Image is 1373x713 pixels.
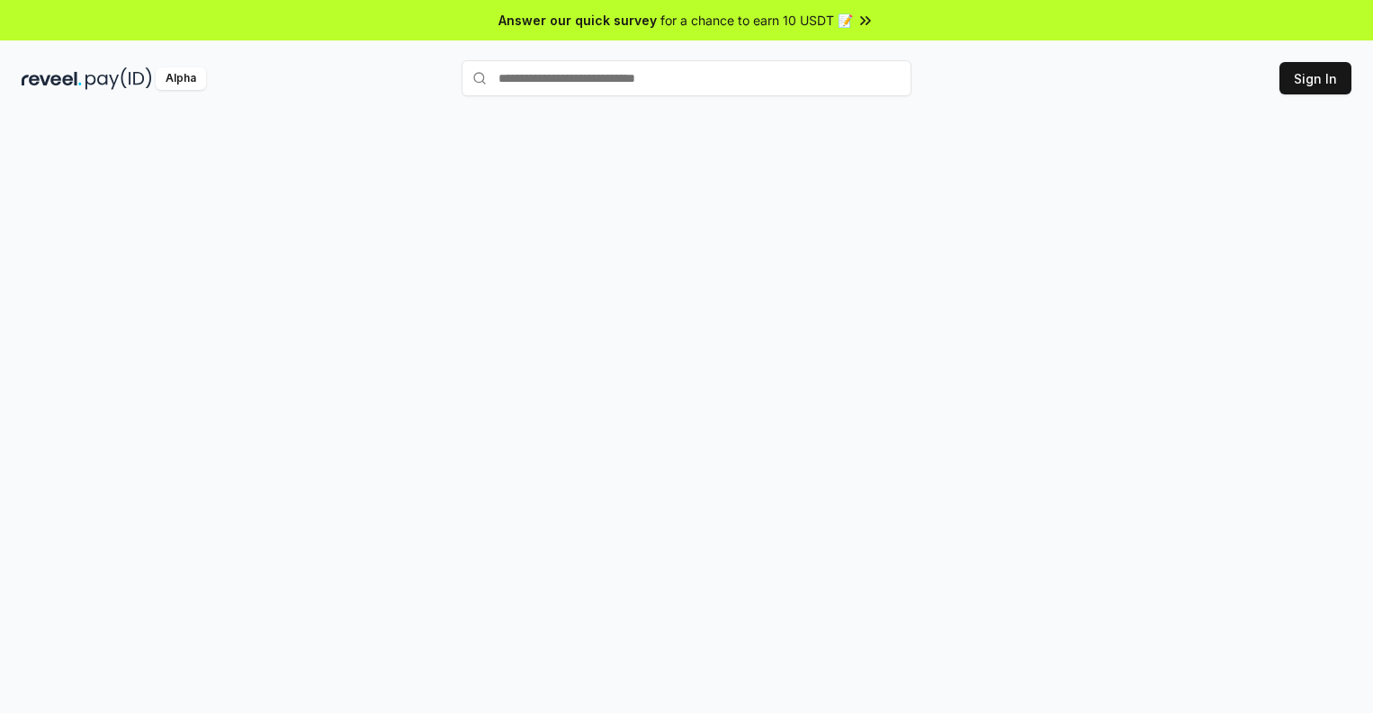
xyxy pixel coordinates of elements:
[660,11,853,30] span: for a chance to earn 10 USDT 📝
[156,67,206,90] div: Alpha
[85,67,152,90] img: pay_id
[1279,62,1351,94] button: Sign In
[22,67,82,90] img: reveel_dark
[498,11,657,30] span: Answer our quick survey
